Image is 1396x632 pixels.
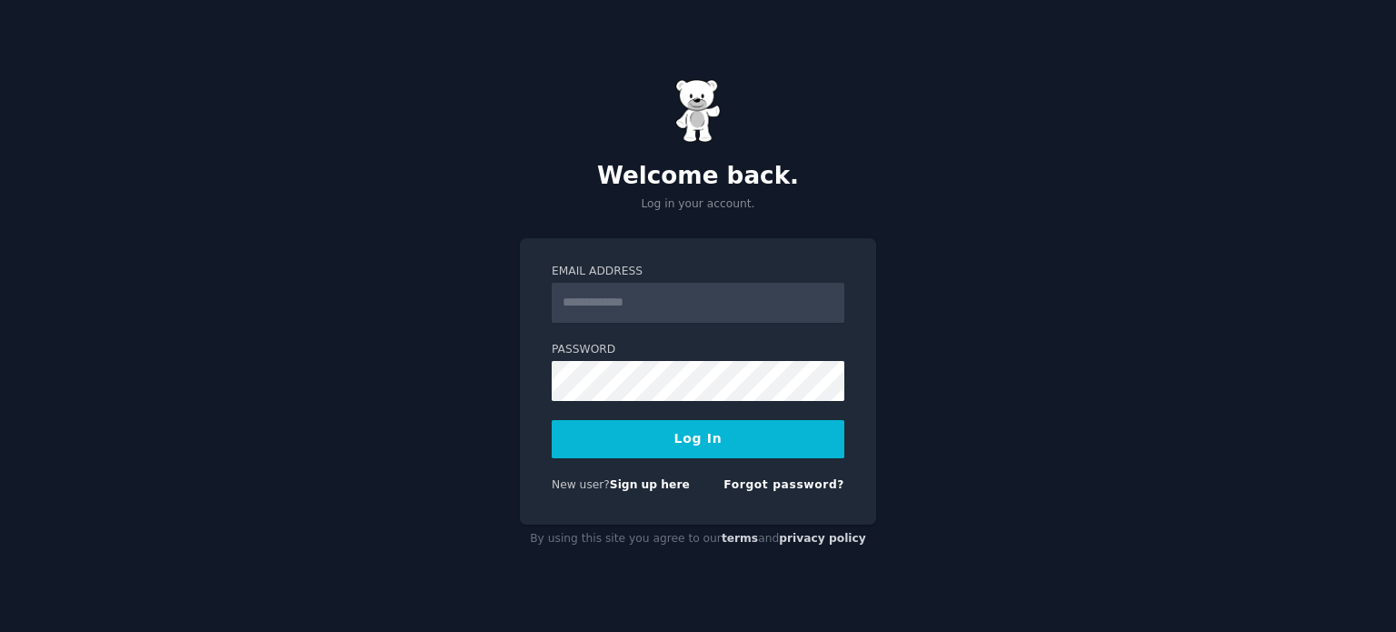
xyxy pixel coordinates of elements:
[552,420,844,458] button: Log In
[520,525,876,554] div: By using this site you agree to our and
[723,478,844,491] a: Forgot password?
[520,162,876,191] h2: Welcome back.
[610,478,690,491] a: Sign up here
[520,196,876,213] p: Log in your account.
[779,532,866,545] a: privacy policy
[552,342,844,358] label: Password
[552,264,844,280] label: Email Address
[722,532,758,545] a: terms
[675,79,721,143] img: Gummy Bear
[552,478,610,491] span: New user?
